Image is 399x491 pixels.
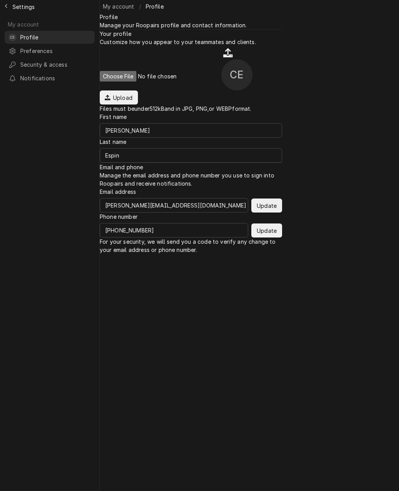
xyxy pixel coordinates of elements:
input: Phone number [100,223,248,238]
button: Update [251,223,282,238]
span: Preferences [20,47,91,55]
label: Phone number [100,213,138,221]
div: Customize how you appear to your teammates and clients. [100,38,282,46]
span: / [139,2,141,11]
span: WEBP [216,105,232,112]
a: Security & access [5,58,95,71]
a: Notifications [5,72,95,85]
span: Settings [12,4,35,10]
span: Update [255,202,278,210]
div: Your profile [100,30,282,38]
span: Profile [20,33,91,41]
span: Security & access [20,60,91,69]
div: Files must be and in or format. [100,105,282,113]
div: Profile [100,13,282,21]
a: CECarlos Espin's AvatarProfile [5,31,95,44]
div: Manage your Roopairs profile and contact information. [100,21,282,29]
span: under 512 kB [134,105,164,112]
button: Upload [100,90,138,105]
span: Upload [111,94,134,102]
button: CE [221,46,252,90]
span: Profile [146,2,164,11]
input: First name [100,123,282,138]
input: Email address [100,198,248,213]
div: Carlos Espin's Avatar [9,34,16,41]
span: Notifications [20,74,91,82]
label: First name [100,113,127,121]
a: Preferences [5,44,95,57]
div: CE [221,59,252,90]
label: Email address [100,188,136,196]
span: JPG, PNG, [182,105,209,112]
div: Manage the email address and phone number you use to sign into Roopairs and receive notifications. [100,171,282,188]
span: For your security, we will send you a code to verify any change to your email address or phone nu... [100,238,276,253]
span: Update [255,227,278,235]
button: Update [251,199,282,213]
div: Email and phone [100,163,282,171]
label: Last name [100,138,126,146]
input: Last name [100,148,282,163]
div: CE [9,34,16,41]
